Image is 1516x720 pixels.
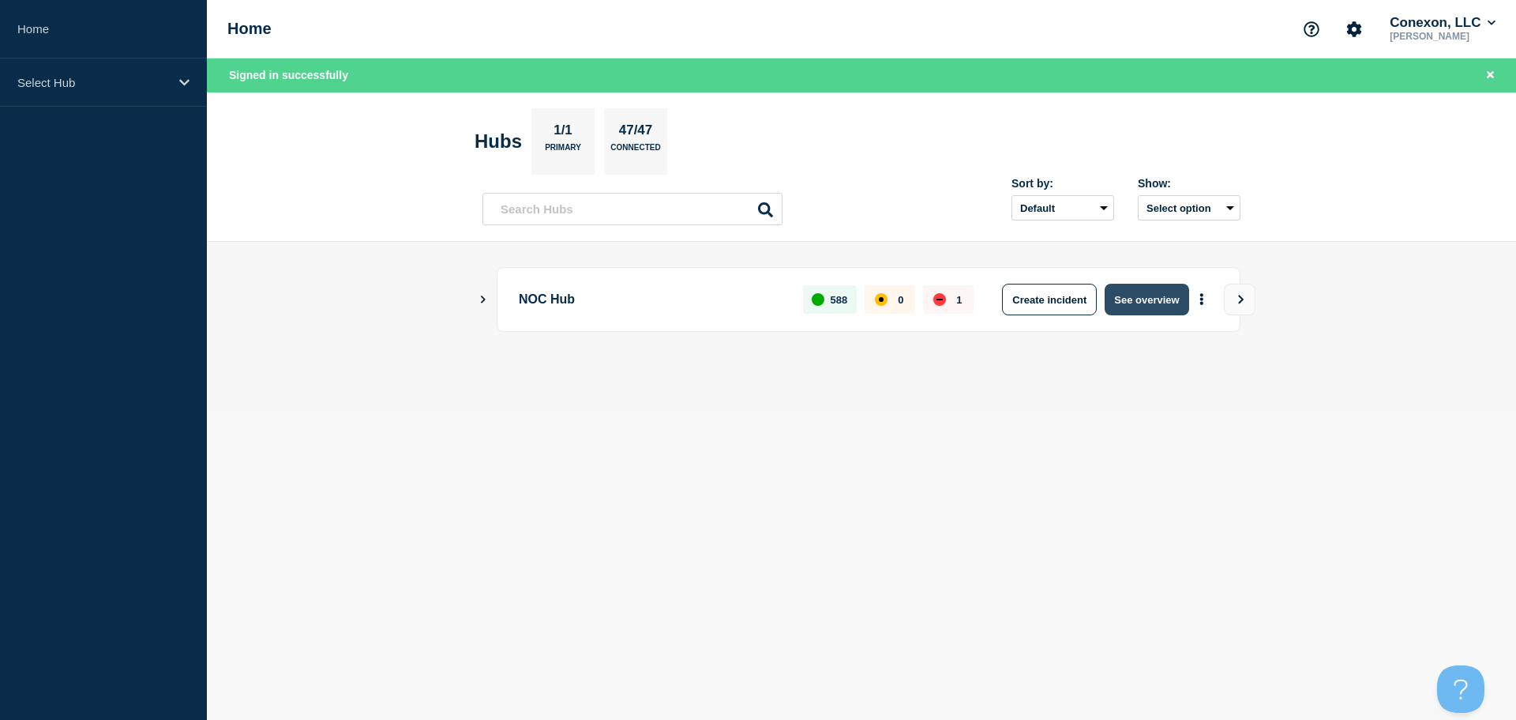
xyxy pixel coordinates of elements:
[479,294,487,306] button: Show Connected Hubs
[548,123,579,143] p: 1/1
[229,69,348,81] span: Signed in successfully
[1138,177,1240,190] div: Show:
[1387,31,1499,42] p: [PERSON_NAME]
[1295,13,1328,46] button: Support
[613,123,659,143] p: 47/47
[519,284,785,315] p: NOC Hub
[610,143,660,160] p: Connected
[1224,284,1255,315] button: View
[1191,285,1212,315] button: More actions
[1387,15,1499,31] button: Conexon, LLC
[1105,284,1188,315] button: See overview
[545,143,581,160] p: Primary
[1011,177,1114,190] div: Sort by:
[1480,66,1500,85] button: Close banner
[875,293,887,306] div: affected
[898,294,903,306] p: 0
[1011,195,1114,221] select: Sort by
[227,20,272,38] h1: Home
[475,130,522,153] h2: Hubs
[1437,665,1484,713] iframe: Help Scout Beacon - Open
[17,76,169,89] p: Select Hub
[812,293,824,306] div: up
[933,293,946,306] div: down
[831,294,848,306] p: 588
[1002,284,1097,315] button: Create incident
[1338,13,1371,46] button: Account settings
[1138,195,1240,221] button: Select option
[482,193,782,225] input: Search Hubs
[956,294,962,306] p: 1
